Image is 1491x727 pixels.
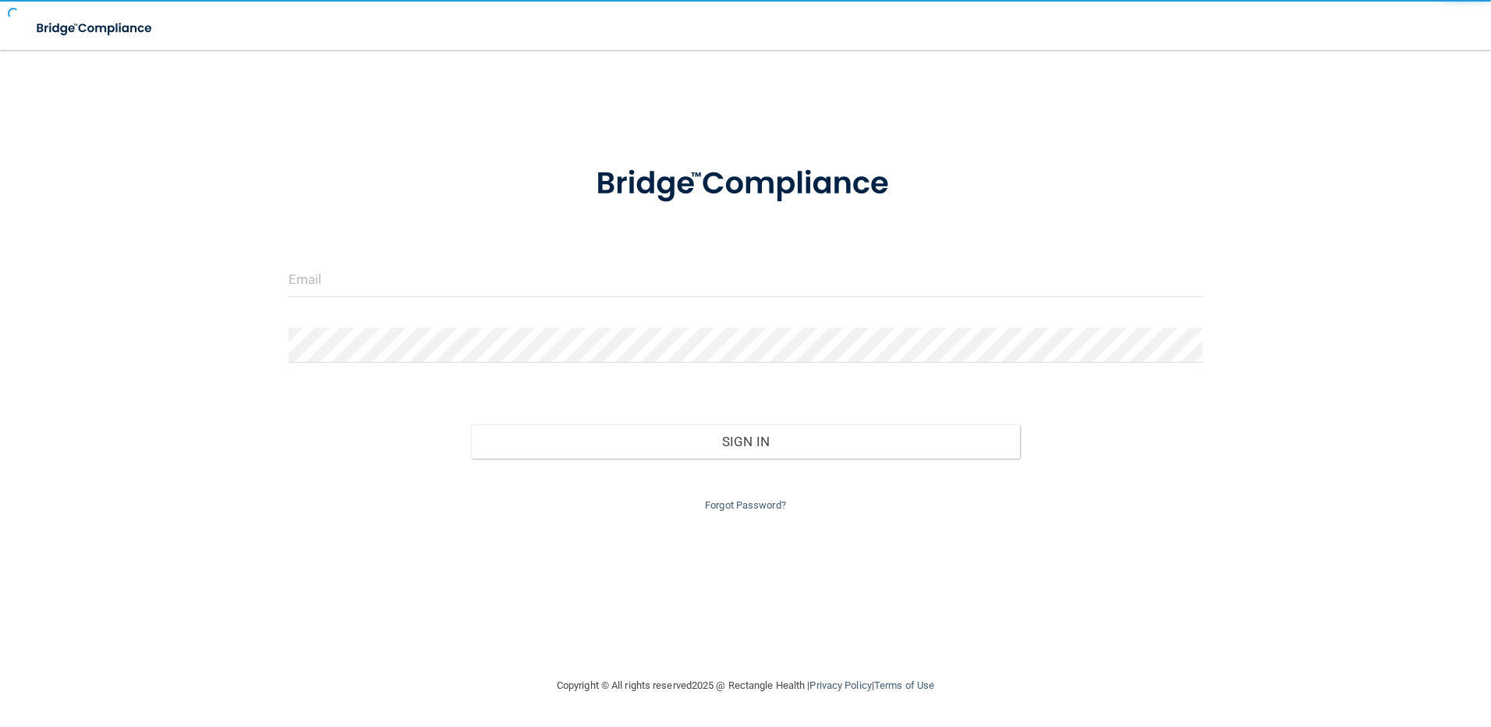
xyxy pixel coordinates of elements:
img: bridge_compliance_login_screen.278c3ca4.svg [23,12,167,44]
a: Terms of Use [874,679,934,691]
a: Forgot Password? [705,499,786,511]
input: Email [289,262,1203,297]
a: Privacy Policy [809,679,871,691]
img: bridge_compliance_login_screen.278c3ca4.svg [564,144,927,225]
div: Copyright © All rights reserved 2025 @ Rectangle Health | | [461,661,1030,711]
button: Sign In [471,424,1020,459]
